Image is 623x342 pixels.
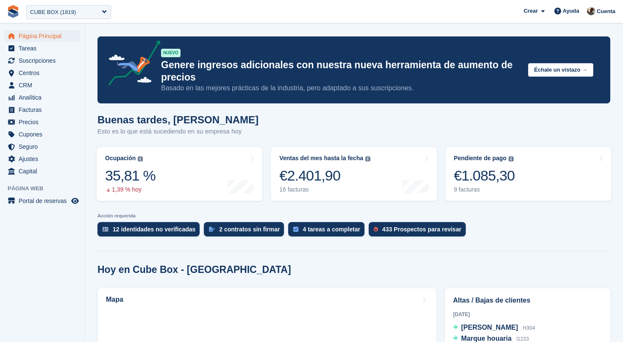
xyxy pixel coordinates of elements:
div: 2 contratos sin firmar [219,226,280,233]
div: €1.085,30 [454,167,515,184]
img: contract_signature_icon-13c848040528278c33f63329250d36e43548de30e8caae1d1a13099fd9432cc5.svg [209,227,215,232]
p: Esto es lo que está sucediendo en su empresa hoy [97,127,259,136]
a: menu [4,92,80,103]
div: 1,39 % hoy [105,186,156,193]
img: icon-info-grey-7440780725fd019a000dd9b08b2336e03edf1995a4989e88bcd33f0948082b44.svg [365,156,370,161]
a: menu [4,55,80,67]
div: Pendiente de pago [454,155,506,162]
div: Ventas del mes hasta la fecha [279,155,363,162]
a: 4 tareas a completar [288,222,368,241]
a: [PERSON_NAME] H304 [453,323,535,334]
div: Ocupación [105,155,136,162]
a: menu [4,165,80,177]
a: 2 contratos sin firmar [204,222,288,241]
a: menu [4,104,80,116]
span: Precios [19,116,70,128]
a: Ocupación 35,81 % 1,39 % hoy [97,147,262,201]
div: CUBE BOX (1819) [30,8,76,17]
span: Ayuda [563,7,579,15]
div: 433 Prospectos para revisar [382,226,462,233]
span: Crear [523,7,538,15]
a: 433 Prospectos para revisar [369,222,470,241]
span: H304 [523,325,535,331]
span: Centros [19,67,70,79]
span: Cupones [19,128,70,140]
a: menu [4,42,80,54]
h2: Mapa [106,296,123,303]
span: Cuenta [597,7,615,16]
span: Página Principal [19,30,70,42]
h1: Buenas tardes, [PERSON_NAME] [97,114,259,125]
span: Tareas [19,42,70,54]
span: Ajustes [19,153,70,165]
h2: Altas / Bajas de clientes [453,295,602,306]
img: Patrick Blanc [587,7,595,15]
div: [DATE] [453,311,602,318]
img: icon-info-grey-7440780725fd019a000dd9b08b2336e03edf1995a4989e88bcd33f0948082b44.svg [138,156,143,161]
span: Marque houaria [461,335,512,342]
a: menu [4,153,80,165]
span: Capital [19,165,70,177]
div: 4 tareas a completar [303,226,360,233]
img: icon-info-grey-7440780725fd019a000dd9b08b2336e03edf1995a4989e88bcd33f0948082b44.svg [509,156,514,161]
a: menu [4,79,80,91]
a: Ventas del mes hasta la fecha €2.401,90 16 facturas [271,147,437,201]
a: menu [4,116,80,128]
div: 16 facturas [279,186,370,193]
span: CRM [19,79,70,91]
div: 12 identidades no verificadas [113,226,195,233]
button: Échale un vistazo → [528,63,593,77]
a: menu [4,30,80,42]
a: Pendiente de pago €1.085,30 9 facturas [445,147,611,201]
span: Analítica [19,92,70,103]
span: Suscripciones [19,55,70,67]
span: [PERSON_NAME] [461,324,518,331]
a: menu [4,67,80,79]
a: menu [4,128,80,140]
img: prospect-51fa495bee0391a8d652442698ab0144808aea92771e9ea1ae160a38d050c398.svg [374,227,378,232]
div: 35,81 % [105,167,156,184]
h2: Hoy en Cube Box - [GEOGRAPHIC_DATA] [97,264,291,275]
span: Página web [8,184,84,193]
img: price-adjustments-announcement-icon-8257ccfd72463d97f412b2fc003d46551f7dbcb40ab6d574587a9cd5c0d94... [101,40,161,89]
img: stora-icon-8386f47178a22dfd0bd8f6a31ec36ba5ce8667c1dd55bd0f319d3a0aa187defe.svg [7,5,19,18]
div: 9 facturas [454,186,515,193]
span: Portal de reservas [19,195,70,207]
div: NUEVO [161,49,181,57]
div: €2.401,90 [279,167,370,184]
p: Acción requerida [97,213,610,219]
a: 12 identidades no verificadas [97,222,204,241]
span: Facturas [19,104,70,116]
a: menú [4,195,80,207]
a: menu [4,141,80,153]
p: Basado en las mejores prácticas de la industria, pero adaptado a sus suscripciones. [161,83,521,93]
img: verify_identity-adf6edd0f0f0b5bbfe63781bf79b02c33cf7c696d77639b501bdc392416b5a36.svg [103,227,108,232]
p: Genere ingresos adicionales con nuestra nueva herramienta de aumento de precios [161,59,521,83]
span: G233 [517,336,529,342]
img: task-75834270c22a3079a89374b754ae025e5fb1db73e45f91037f5363f120a921f8.svg [293,227,298,232]
a: Vista previa de la tienda [70,196,80,206]
span: Seguro [19,141,70,153]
